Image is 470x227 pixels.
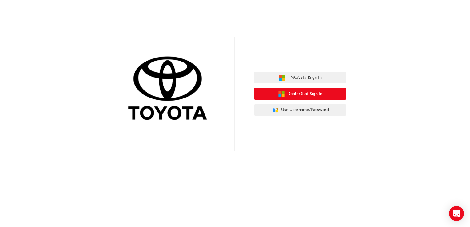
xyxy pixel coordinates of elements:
button: Dealer StaffSign In [254,88,346,100]
span: TMCA Staff Sign In [288,74,322,81]
button: TMCA StaffSign In [254,72,346,84]
img: Trak [124,55,216,123]
span: Use Username/Password [281,106,329,113]
button: Use Username/Password [254,104,346,116]
div: Open Intercom Messenger [449,206,464,221]
span: Dealer Staff Sign In [287,90,322,98]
